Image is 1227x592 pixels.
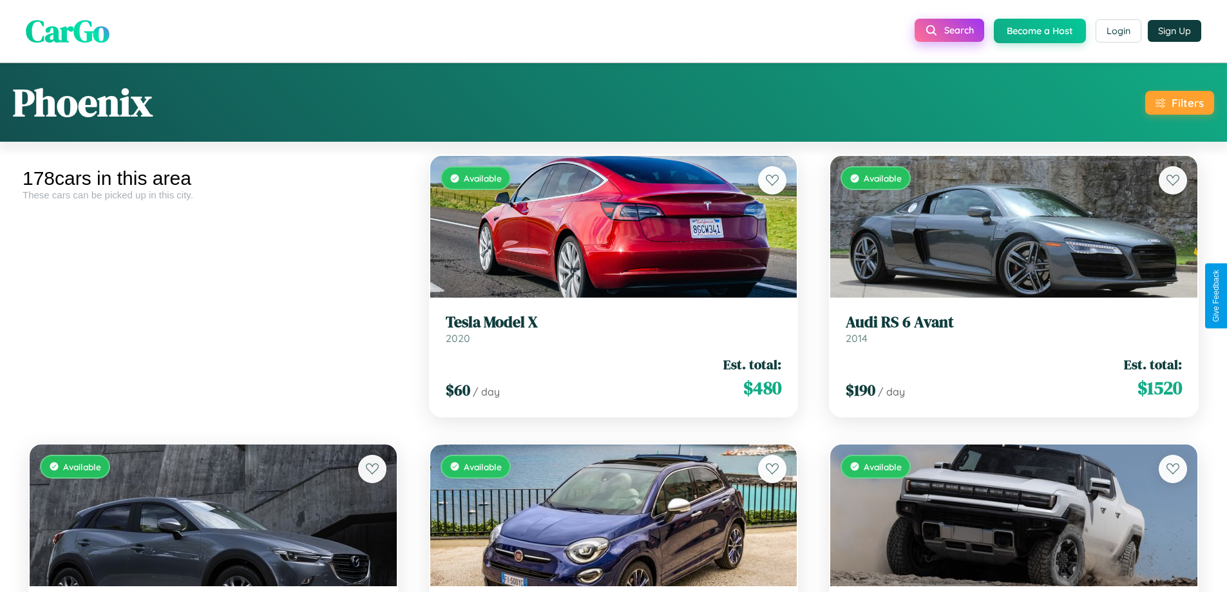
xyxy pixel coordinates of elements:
[446,379,470,401] span: $ 60
[878,385,905,398] span: / day
[846,313,1182,345] a: Audi RS 6 Avant2014
[1137,375,1182,401] span: $ 1520
[915,19,984,42] button: Search
[1212,270,1221,322] div: Give Feedback
[723,355,781,374] span: Est. total:
[446,332,470,345] span: 2020
[743,375,781,401] span: $ 480
[994,19,1086,43] button: Become a Host
[23,189,404,200] div: These cars can be picked up in this city.
[26,10,109,52] span: CarGo
[846,332,868,345] span: 2014
[63,461,101,472] span: Available
[473,385,500,398] span: / day
[13,76,153,129] h1: Phoenix
[446,313,782,345] a: Tesla Model X2020
[864,461,902,472] span: Available
[1172,96,1204,110] div: Filters
[1148,20,1201,42] button: Sign Up
[846,379,875,401] span: $ 190
[1145,91,1214,115] button: Filters
[464,173,502,184] span: Available
[1124,355,1182,374] span: Est. total:
[23,167,404,189] div: 178 cars in this area
[1096,19,1141,43] button: Login
[446,313,782,332] h3: Tesla Model X
[846,313,1182,332] h3: Audi RS 6 Avant
[864,173,902,184] span: Available
[944,24,974,36] span: Search
[464,461,502,472] span: Available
